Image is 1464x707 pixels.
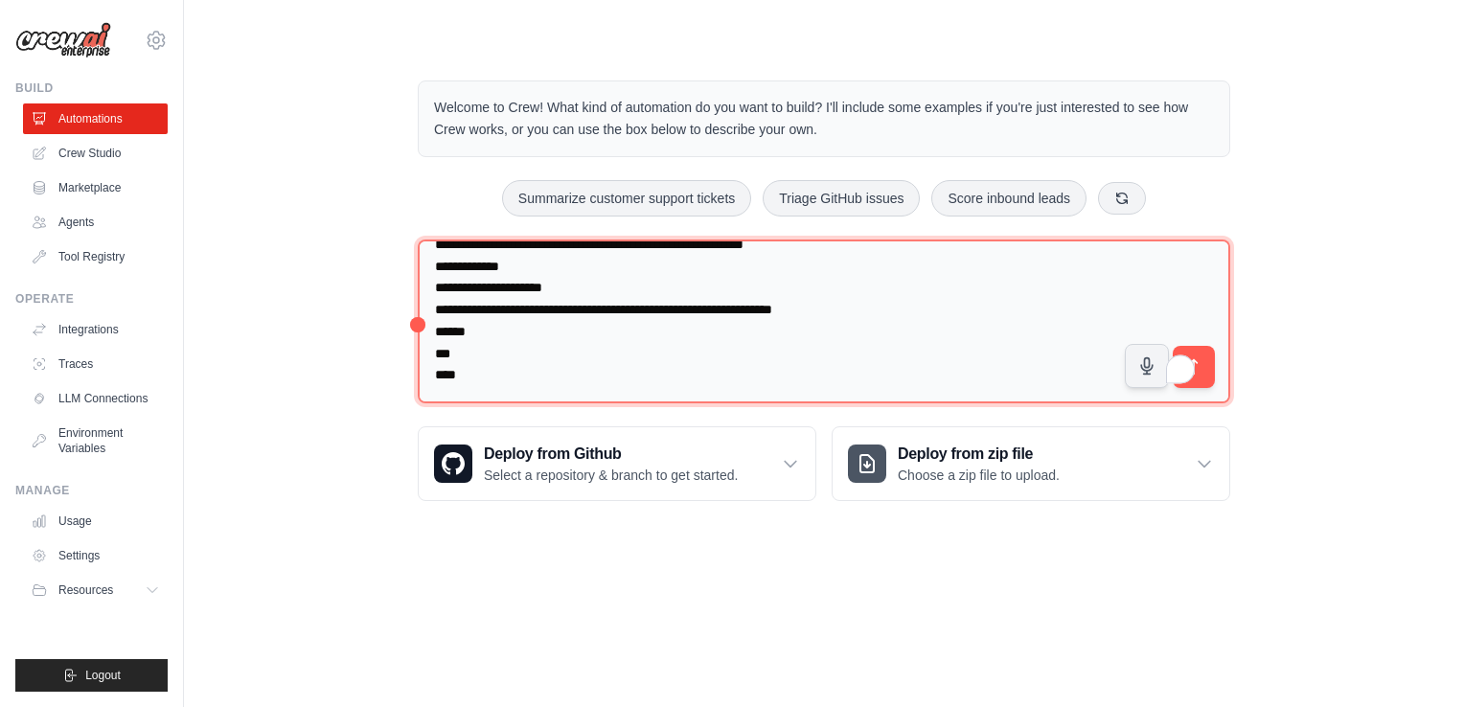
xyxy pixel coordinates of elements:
[23,103,168,134] a: Automations
[484,466,738,485] p: Select a repository & branch to get started.
[23,207,168,238] a: Agents
[23,575,168,605] button: Resources
[434,97,1214,141] p: Welcome to Crew! What kind of automation do you want to build? I'll include some examples if you'...
[484,443,738,466] h3: Deploy from Github
[23,138,168,169] a: Crew Studio
[23,241,168,272] a: Tool Registry
[23,506,168,536] a: Usage
[502,180,751,217] button: Summarize customer support tickets
[23,172,168,203] a: Marketplace
[763,180,920,217] button: Triage GitHub issues
[58,582,113,598] span: Resources
[15,483,168,498] div: Manage
[15,291,168,307] div: Operate
[15,80,168,96] div: Build
[23,314,168,345] a: Integrations
[23,383,168,414] a: LLM Connections
[23,349,168,379] a: Traces
[15,22,111,58] img: Logo
[898,466,1060,485] p: Choose a zip file to upload.
[23,540,168,571] a: Settings
[85,668,121,683] span: Logout
[15,659,168,692] button: Logout
[898,443,1060,466] h3: Deploy from zip file
[23,418,168,464] a: Environment Variables
[931,180,1087,217] button: Score inbound leads
[418,239,1230,404] textarea: To enrich screen reader interactions, please activate Accessibility in Grammarly extension settings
